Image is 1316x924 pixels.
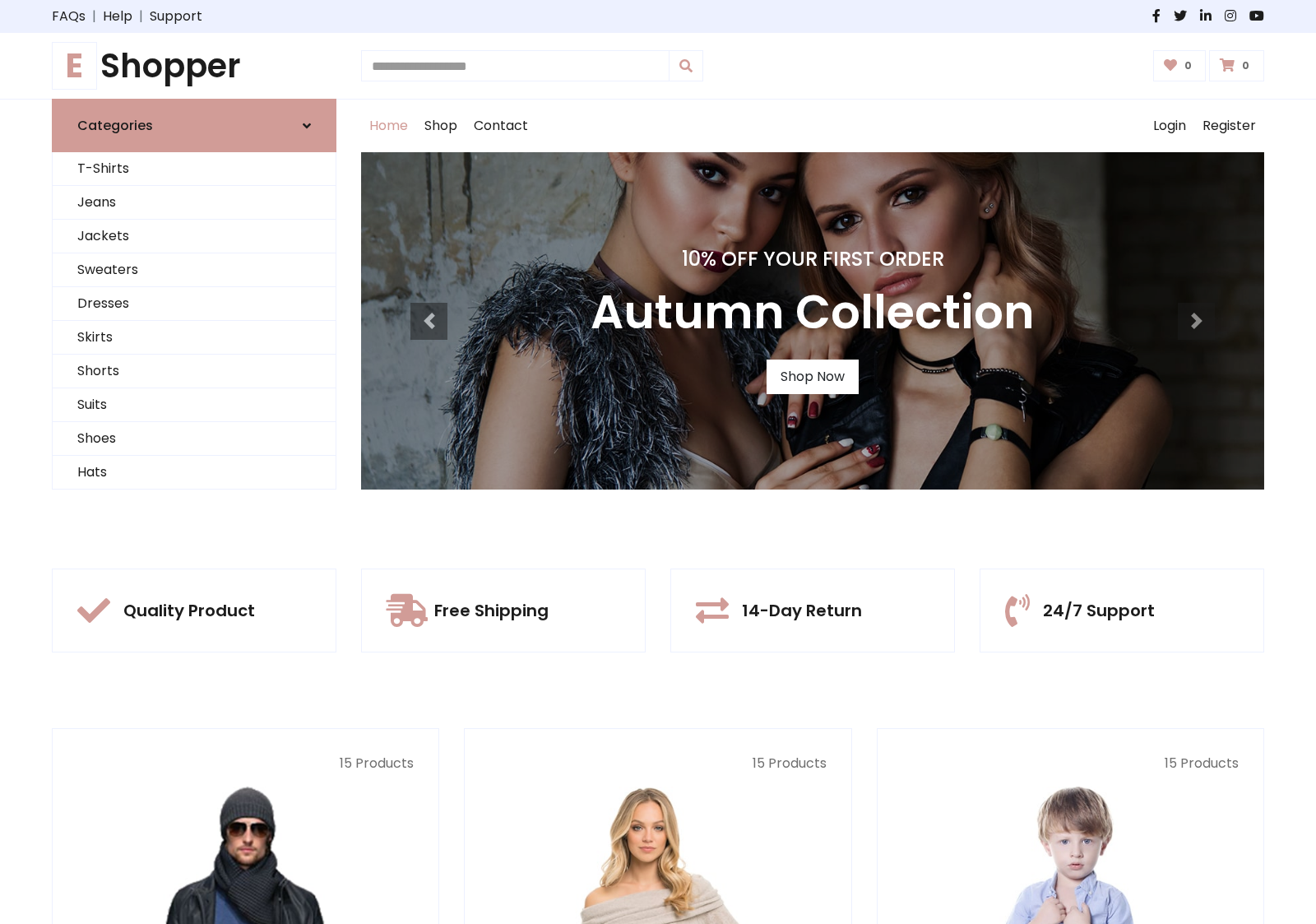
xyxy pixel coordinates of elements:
a: Shop [416,100,466,152]
p: 15 Products [77,754,414,773]
a: Categories [52,99,336,152]
p: 15 Products [902,754,1239,773]
span: | [132,7,150,26]
a: Shoes [53,422,336,456]
span: E [52,42,97,90]
a: Sweaters [53,253,336,287]
h5: Free Shipping [434,601,549,620]
h3: Autumn Collection [591,285,1035,340]
h1: Shopper [52,46,336,86]
a: Login [1145,100,1194,152]
a: 0 [1153,50,1207,81]
a: Shop Now [767,360,859,394]
a: Dresses [53,287,336,321]
h6: Categories [77,118,153,133]
h5: 24/7 Support [1043,601,1155,620]
h5: Quality Product [123,601,255,620]
a: Jackets [53,220,336,253]
a: Skirts [53,321,336,355]
a: Contact [466,100,536,152]
span: 0 [1238,58,1253,73]
a: Support [150,7,202,26]
span: 0 [1180,58,1196,73]
a: FAQs [52,7,86,26]
a: Shorts [53,355,336,388]
a: Suits [53,388,336,422]
a: T-Shirts [53,152,336,186]
a: Help [103,7,132,26]
a: Home [361,100,416,152]
a: Jeans [53,186,336,220]
h4: 10% Off Your First Order [591,248,1035,272]
a: 0 [1209,50,1264,81]
a: EShopper [52,46,336,86]
a: Register [1194,100,1264,152]
a: Hats [53,456,336,490]
p: 15 Products [489,754,826,773]
h5: 14-Day Return [742,601,862,620]
span: | [86,7,103,26]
